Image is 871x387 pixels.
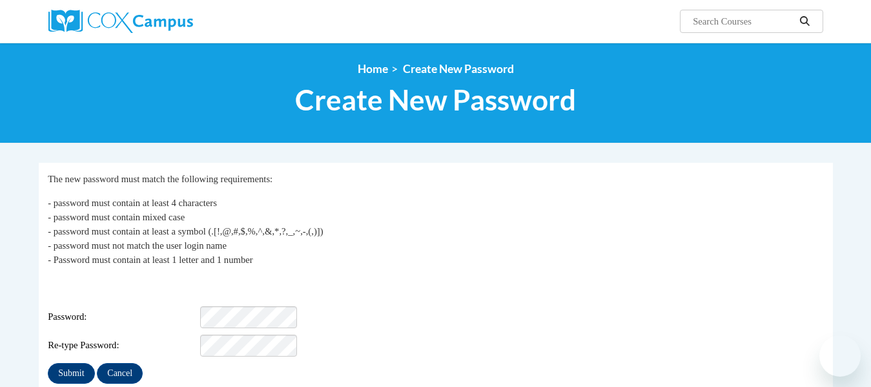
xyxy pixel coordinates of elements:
span: Create New Password [403,62,514,76]
input: Search Courses [692,14,795,29]
input: Submit [48,363,94,384]
a: Cox Campus [48,10,294,33]
span: The new password must match the following requirements: [48,174,272,184]
iframe: Button to launch messaging window [819,335,861,377]
span: Password: [48,310,198,324]
input: Cancel [97,363,143,384]
span: Re-type Password: [48,339,198,353]
button: Search [795,14,814,29]
span: Create New Password [295,83,576,117]
a: Home [358,62,388,76]
span: - password must contain at least 4 characters - password must contain mixed case - password must ... [48,198,323,265]
img: Cox Campus [48,10,193,33]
